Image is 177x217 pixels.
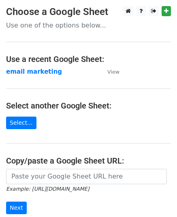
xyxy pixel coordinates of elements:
[6,101,171,111] h4: Select another Google Sheet:
[6,202,27,214] input: Next
[6,169,167,184] input: Paste your Google Sheet URL here
[6,186,89,192] small: Example: [URL][DOMAIN_NAME]
[6,6,171,18] h3: Choose a Google Sheet
[6,54,171,64] h4: Use a recent Google Sheet:
[107,69,119,75] small: View
[6,156,171,166] h4: Copy/paste a Google Sheet URL:
[99,68,119,75] a: View
[6,21,171,30] p: Use one of the options below...
[6,117,36,129] a: Select...
[6,68,62,75] a: email marketing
